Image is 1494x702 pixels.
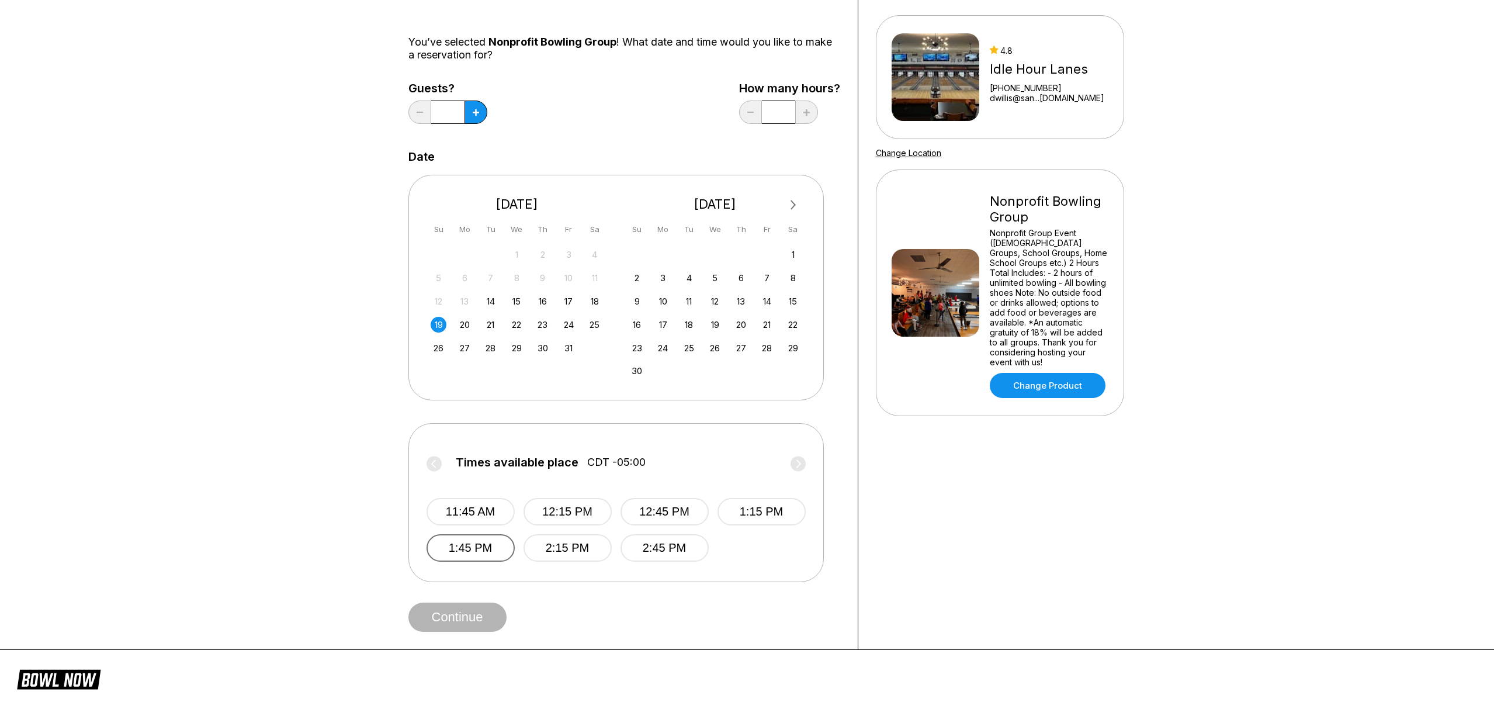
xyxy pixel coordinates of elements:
div: Choose Sunday, October 26th, 2025 [431,340,446,356]
div: Idle Hour Lanes [990,61,1104,77]
div: Choose Wednesday, October 22nd, 2025 [509,317,525,333]
div: month 2025-10 [429,245,605,356]
div: Choose Wednesday, October 29th, 2025 [509,340,525,356]
div: Choose Sunday, November 23rd, 2025 [629,340,645,356]
div: Choose Wednesday, November 26th, 2025 [707,340,723,356]
div: [DATE] [427,196,608,212]
div: Not available Thursday, October 2nd, 2025 [535,247,550,262]
label: How many hours? [739,82,840,95]
div: Choose Tuesday, November 25th, 2025 [681,340,697,356]
div: Choose Saturday, November 22nd, 2025 [785,317,801,333]
button: 11:45 AM [427,498,515,525]
div: Not available Sunday, October 5th, 2025 [431,270,446,286]
div: Not available Monday, October 6th, 2025 [457,270,473,286]
div: Choose Friday, November 21st, 2025 [759,317,775,333]
div: Choose Thursday, November 20th, 2025 [733,317,749,333]
div: Th [733,222,749,237]
div: Not available Saturday, October 4th, 2025 [587,247,602,262]
span: Times available place [456,456,578,469]
div: Choose Monday, October 27th, 2025 [457,340,473,356]
div: Choose Tuesday, November 11th, 2025 [681,293,697,309]
div: Nonprofit Bowling Group [990,193,1108,225]
div: Not available Wednesday, October 8th, 2025 [509,270,525,286]
div: Choose Wednesday, November 5th, 2025 [707,270,723,286]
div: You’ve selected ! What date and time would you like to make a reservation for? [408,36,840,61]
div: Choose Thursday, October 23rd, 2025 [535,317,550,333]
div: Choose Friday, October 17th, 2025 [561,293,577,309]
div: [DATE] [625,196,806,212]
button: 2:45 PM [621,534,709,562]
div: Choose Saturday, October 18th, 2025 [587,293,602,309]
div: Choose Sunday, November 16th, 2025 [629,317,645,333]
div: Sa [587,222,602,237]
div: Choose Monday, November 3rd, 2025 [655,270,671,286]
div: Choose Friday, November 7th, 2025 [759,270,775,286]
span: CDT -05:00 [587,456,646,469]
div: Choose Tuesday, October 14th, 2025 [483,293,498,309]
div: Tu [483,222,498,237]
div: Su [629,222,645,237]
div: Not available Friday, October 3rd, 2025 [561,247,577,262]
div: Choose Thursday, November 13th, 2025 [733,293,749,309]
div: Su [431,222,446,237]
div: Nonprofit Group Event ([DEMOGRAPHIC_DATA] Groups, School Groups, Home School Groups etc.) 2 Hours... [990,228,1108,367]
div: Choose Thursday, October 30th, 2025 [535,340,550,356]
div: Choose Sunday, November 30th, 2025 [629,363,645,379]
button: 2:15 PM [524,534,612,562]
div: Choose Monday, November 17th, 2025 [655,317,671,333]
div: Choose Saturday, November 15th, 2025 [785,293,801,309]
div: Choose Wednesday, October 15th, 2025 [509,293,525,309]
div: We [509,222,525,237]
div: Mo [457,222,473,237]
div: Choose Thursday, November 6th, 2025 [733,270,749,286]
div: Choose Sunday, November 9th, 2025 [629,293,645,309]
div: month 2025-11 [628,245,803,379]
div: Mo [655,222,671,237]
div: Not available Friday, October 10th, 2025 [561,270,577,286]
a: dwillis@san...[DOMAIN_NAME] [990,93,1104,103]
div: Choose Friday, November 28th, 2025 [759,340,775,356]
div: Sa [785,222,801,237]
a: Change Product [990,373,1105,398]
button: 12:15 PM [524,498,612,525]
div: Choose Sunday, October 19th, 2025 [431,317,446,333]
div: Choose Tuesday, November 18th, 2025 [681,317,697,333]
img: Nonprofit Bowling Group [892,249,979,337]
div: Choose Tuesday, October 21st, 2025 [483,317,498,333]
div: Tu [681,222,697,237]
button: 12:45 PM [621,498,709,525]
button: 1:45 PM [427,534,515,562]
div: Not available Monday, October 13th, 2025 [457,293,473,309]
div: Not available Wednesday, October 1st, 2025 [509,247,525,262]
div: Choose Saturday, October 25th, 2025 [587,317,602,333]
button: 1:15 PM [717,498,806,525]
div: Not available Thursday, October 9th, 2025 [535,270,550,286]
div: Choose Wednesday, November 12th, 2025 [707,293,723,309]
span: Nonprofit Bowling Group [488,36,616,48]
div: Choose Monday, November 10th, 2025 [655,293,671,309]
a: Change Location [876,148,941,158]
label: Guests? [408,82,487,95]
div: Choose Tuesday, November 4th, 2025 [681,270,697,286]
div: Th [535,222,550,237]
div: Not available Tuesday, October 7th, 2025 [483,270,498,286]
div: Not available Sunday, October 12th, 2025 [431,293,446,309]
div: Choose Friday, October 31st, 2025 [561,340,577,356]
div: Choose Friday, October 24th, 2025 [561,317,577,333]
label: Date [408,150,435,163]
img: Idle Hour Lanes [892,33,979,121]
div: We [707,222,723,237]
div: Not available Saturday, October 11th, 2025 [587,270,602,286]
div: Choose Monday, October 20th, 2025 [457,317,473,333]
div: Choose Friday, November 14th, 2025 [759,293,775,309]
div: Choose Thursday, October 16th, 2025 [535,293,550,309]
button: Next Month [784,196,803,215]
div: Choose Monday, November 24th, 2025 [655,340,671,356]
div: Fr [759,222,775,237]
div: 4.8 [990,46,1104,56]
div: [PHONE_NUMBER] [990,83,1104,93]
div: Choose Saturday, November 29th, 2025 [785,340,801,356]
div: Fr [561,222,577,237]
div: Choose Thursday, November 27th, 2025 [733,340,749,356]
div: Choose Wednesday, November 19th, 2025 [707,317,723,333]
